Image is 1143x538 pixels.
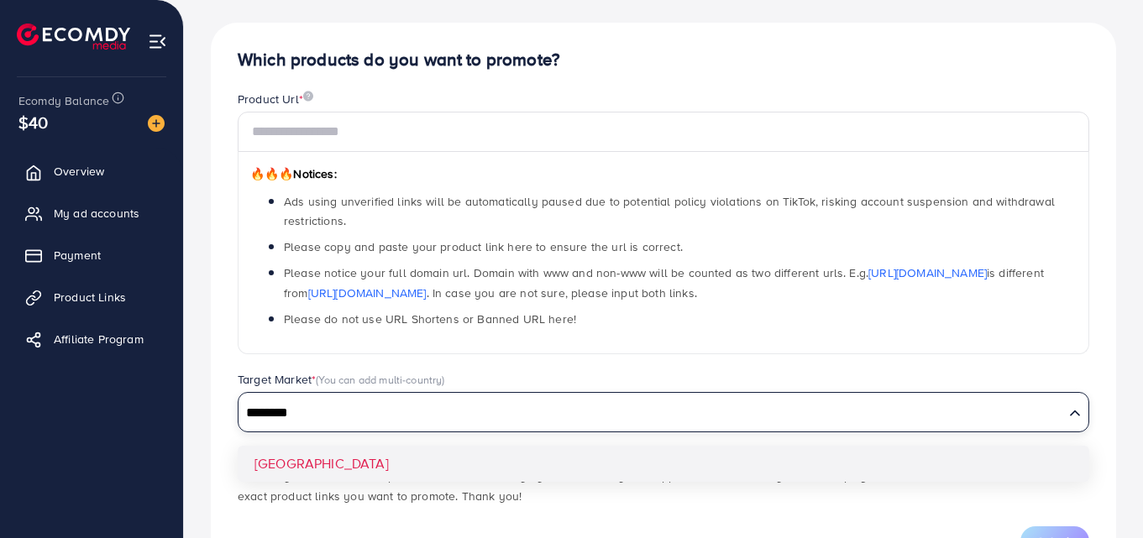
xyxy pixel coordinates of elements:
[18,110,48,134] span: $40
[18,92,109,109] span: Ecomdy Balance
[13,280,170,314] a: Product Links
[148,115,165,132] img: image
[238,371,445,388] label: Target Market
[284,311,576,327] span: Please do not use URL Shortens or Banned URL here!
[13,238,170,272] a: Payment
[54,289,126,306] span: Product Links
[1072,462,1130,525] iframe: Chat
[54,247,101,264] span: Payment
[13,196,170,230] a: My ad accounts
[316,372,444,387] span: (You can add multi-country)
[17,24,130,50] img: logo
[868,264,987,281] a: [URL][DOMAIN_NAME]
[54,205,139,222] span: My ad accounts
[284,193,1055,229] span: Ads using unverified links will be automatically paused due to potential policy violations on Tik...
[54,163,104,180] span: Overview
[238,446,1089,482] li: [GEOGRAPHIC_DATA]
[303,91,313,102] img: image
[13,322,170,356] a: Affiliate Program
[238,466,1089,506] p: *Note: If you use unverified product links, the Ecomdy system will notify the support team to rev...
[284,264,1044,300] span: Please notice your full domain url. Domain with www and non-www will be counted as two different ...
[250,165,337,182] span: Notices:
[250,165,293,182] span: 🔥🔥🔥
[238,392,1089,432] div: Search for option
[148,32,167,51] img: menu
[13,154,170,188] a: Overview
[308,285,427,301] a: [URL][DOMAIN_NAME]
[284,238,683,255] span: Please copy and paste your product link here to ensure the url is correct.
[240,400,1062,426] input: Search for option
[54,331,144,347] span: Affiliate Program
[238,50,1089,71] h4: Which products do you want to promote?
[238,91,313,107] label: Product Url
